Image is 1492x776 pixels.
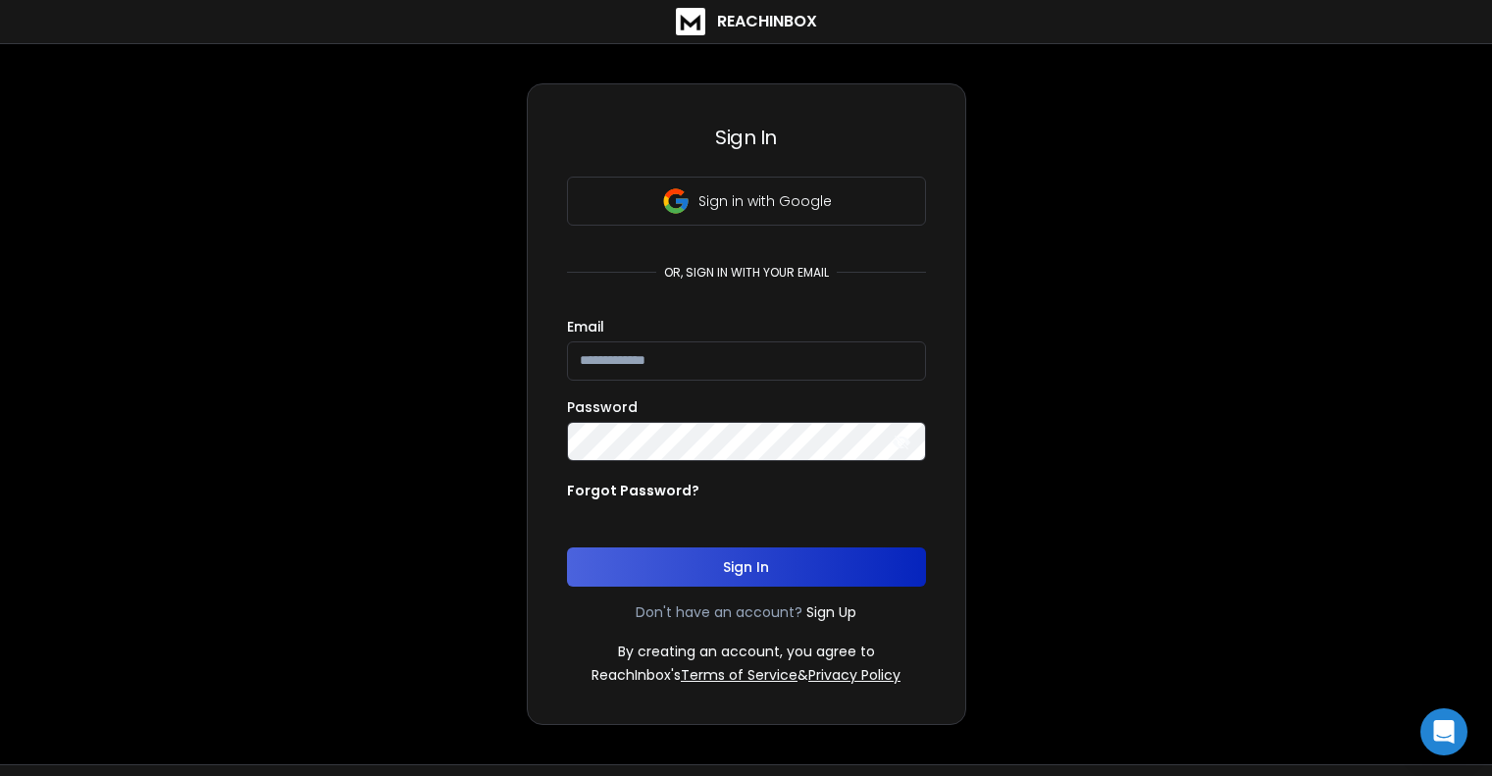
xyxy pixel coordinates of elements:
[676,8,705,35] img: logo
[567,320,604,334] label: Email
[636,602,802,622] p: Don't have an account?
[681,665,797,685] a: Terms of Service
[618,642,875,661] p: By creating an account, you agree to
[567,400,638,414] label: Password
[717,10,817,33] h1: ReachInbox
[567,177,926,226] button: Sign in with Google
[806,602,856,622] a: Sign Up
[808,665,900,685] a: Privacy Policy
[592,665,900,685] p: ReachInbox's &
[567,124,926,151] h3: Sign In
[1420,708,1467,755] div: Open Intercom Messenger
[698,191,832,211] p: Sign in with Google
[567,547,926,587] button: Sign In
[656,265,837,281] p: or, sign in with your email
[567,481,699,500] p: Forgot Password?
[676,8,817,35] a: ReachInbox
